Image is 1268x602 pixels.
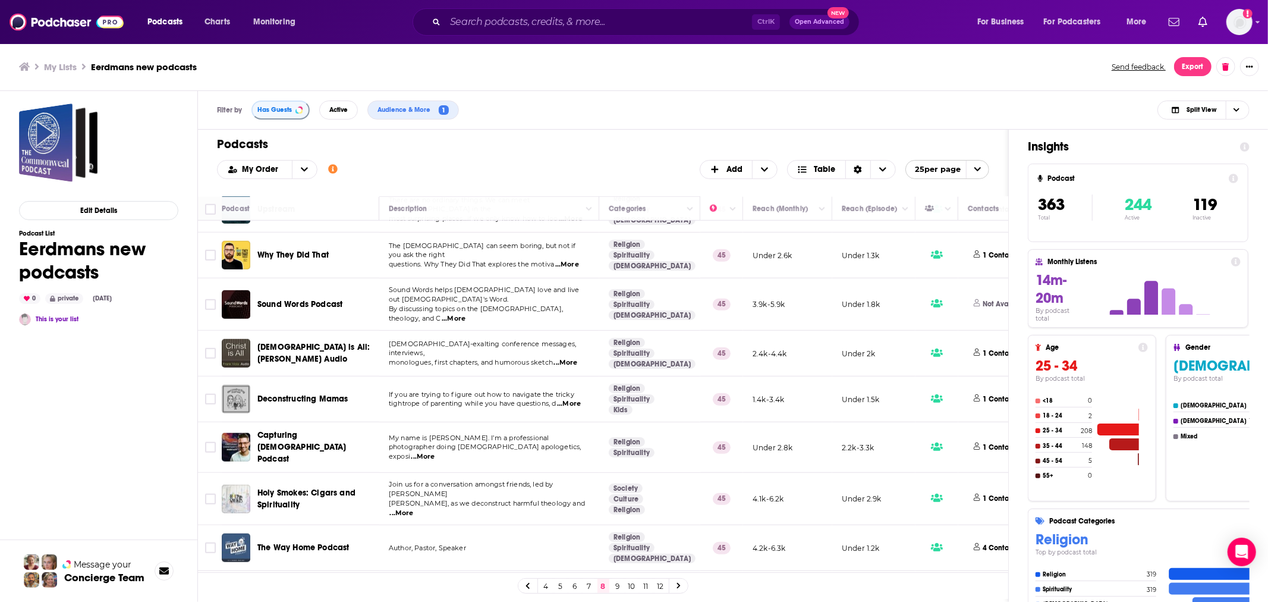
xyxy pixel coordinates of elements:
span: Join us for a conversation amongst friends, led by [PERSON_NAME] [389,480,553,498]
a: Deconstructing Mamas [257,393,348,405]
a: Spirituality [609,543,655,553]
a: Show notifications dropdown [1194,12,1212,32]
h4: Age [1046,343,1134,352]
p: 45 [713,393,731,405]
span: Add [726,165,742,174]
a: Spirituality [609,349,655,358]
p: Not Available [983,299,1028,309]
span: The [DEMOGRAPHIC_DATA] can seem boring, but not if you ask the right [389,242,576,259]
h4: 25 - 34 [1043,427,1078,434]
p: Under 2k [842,349,875,359]
a: [DEMOGRAPHIC_DATA] [609,311,696,320]
a: Sound Words Podcast [257,299,342,311]
img: Eerdmans Publishing [19,313,31,325]
span: Eerdmans new podcasts [19,104,97,182]
button: open menu [1036,12,1118,32]
img: Sydney Profile [24,554,39,570]
button: Edit Details [19,201,178,220]
span: Toggle select row [205,494,216,504]
h2: Choose List sort [217,160,317,179]
h1: Eerdmans new podcasts [19,237,178,284]
p: 45 [713,347,731,359]
span: Toggle select row [205,299,216,310]
a: 12 [655,579,666,593]
span: Has Guests [257,106,292,113]
button: Column Actions [726,202,740,217]
button: Show More Button [1240,57,1259,76]
span: Toggle select row [205,250,216,261]
a: Why They Did That [257,249,329,261]
a: 4 [540,579,552,593]
span: Podcasts [147,14,183,30]
span: Toggle select row [205,394,216,405]
a: Religion [609,240,645,249]
p: 45 [713,299,731,311]
img: Deconstructing Mamas [222,385,250,413]
p: 1 Contact [983,349,1017,359]
h4: By podcast total [1036,375,1148,382]
button: 1 Contact [968,429,1026,465]
span: Why They Did That [257,250,329,260]
h4: 319 [1147,570,1156,578]
span: My name is [PERSON_NAME]. I’m a professional [389,434,549,442]
span: ...More [555,260,579,269]
button: Column Actions [815,202,829,217]
a: Religion [609,338,645,347]
a: 11 [640,579,652,593]
span: Open Advanced [795,19,844,25]
span: My Order [242,165,282,174]
img: Jon Profile [24,572,39,588]
span: Toggle select row [205,543,216,553]
button: 4 Contacts [968,532,1029,563]
span: Message your [74,559,131,570]
p: 2.2k-3.3k [842,443,874,453]
button: open menu [218,165,292,174]
span: 14m-20m [1036,271,1066,307]
span: 1 [439,105,449,115]
span: Author, Pastor, Speaker [389,544,466,552]
p: 4.1k-6.2k [753,494,784,504]
p: 3.9k-5.9k [753,299,785,309]
p: Under 2.9k [842,494,882,504]
div: 0 [19,293,40,304]
span: New [827,7,849,18]
button: 1 Contact [968,384,1026,415]
svg: Add a profile image [1243,9,1253,18]
h3: Concierge Team [64,572,144,584]
button: 1 Contact [968,480,1026,518]
div: Reach (Monthly) [753,202,808,216]
h4: Mixed [1181,433,1249,440]
button: open menu [1118,12,1162,32]
img: Podchaser - Follow, Share and Rate Podcasts [10,11,124,33]
div: private [45,293,83,304]
a: Capturing [DEMOGRAPHIC_DATA] Podcast [257,429,375,465]
p: Active [1125,215,1151,221]
img: Why They Did That [222,241,250,269]
a: Charts [197,12,237,32]
div: Contacts [968,202,999,216]
span: Capturing [DEMOGRAPHIC_DATA] Podcast [257,430,346,464]
button: Choose View [787,160,896,179]
a: Religion [609,384,645,393]
span: Split View [1187,106,1216,113]
span: ...More [557,399,581,409]
p: 4 Contacts [983,543,1020,553]
a: [DEMOGRAPHIC_DATA] [609,261,696,271]
h4: 148 [1082,442,1092,450]
span: questions. Why They Did That explores the motiva [389,260,554,268]
button: Choose View [1157,101,1250,120]
a: Religion [609,437,645,447]
a: The Way Home Podcast [222,534,250,562]
p: 45 [713,249,731,261]
button: Show profile menu [1226,9,1253,35]
span: Deconstructing Mamas [257,394,348,404]
p: 1 Contact [983,394,1017,405]
div: Sort Direction [845,161,870,178]
span: By discussing topics on the [DEMOGRAPHIC_DATA], theology, and C [389,305,563,322]
button: 1 Contact [968,240,1026,271]
button: Has Guests [251,101,310,120]
span: For Podcasters [1044,14,1101,30]
h4: Podcast [1047,174,1224,183]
